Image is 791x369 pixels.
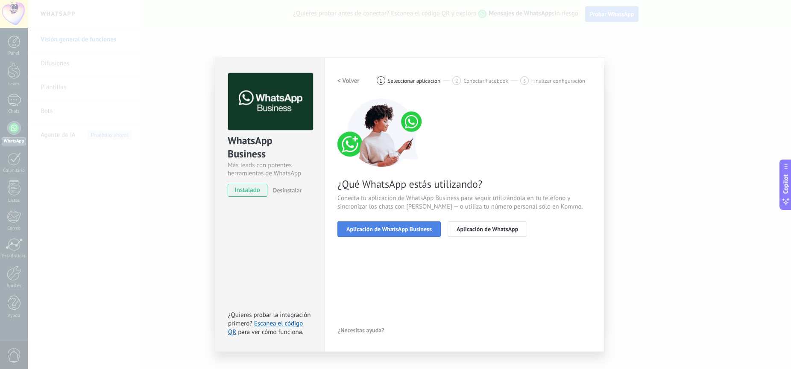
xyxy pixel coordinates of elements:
[228,134,312,161] div: WhatsApp Business
[782,174,790,194] span: Copilot
[337,221,441,237] button: Aplicación de WhatsApp Business
[337,324,385,337] button: ¿Necesitas ayuda?
[228,320,303,336] a: Escanea el código QR
[337,194,591,211] span: Conecta tu aplicación de WhatsApp Business para seguir utilizándola en tu teléfono y sincronizar ...
[531,78,585,84] span: Finalizar configuración
[448,221,527,237] button: Aplicación de WhatsApp
[523,77,526,84] span: 3
[337,99,427,167] img: connect number
[388,78,441,84] span: Seleccionar aplicación
[455,77,458,84] span: 2
[228,184,267,197] span: instalado
[338,327,384,333] span: ¿Necesitas ayuda?
[337,77,360,85] h2: < Volver
[228,73,313,131] img: logo_main.png
[228,161,312,177] div: Más leads con potentes herramientas de WhatsApp
[238,328,303,336] span: para ver cómo funciona.
[273,186,302,194] span: Desinstalar
[337,177,591,191] span: ¿Qué WhatsApp estás utilizando?
[463,78,508,84] span: Conectar Facebook
[379,77,382,84] span: 1
[346,226,432,232] span: Aplicación de WhatsApp Business
[337,73,360,88] button: < Volver
[228,311,311,328] span: ¿Quieres probar la integración primero?
[270,184,302,197] button: Desinstalar
[457,226,518,232] span: Aplicación de WhatsApp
